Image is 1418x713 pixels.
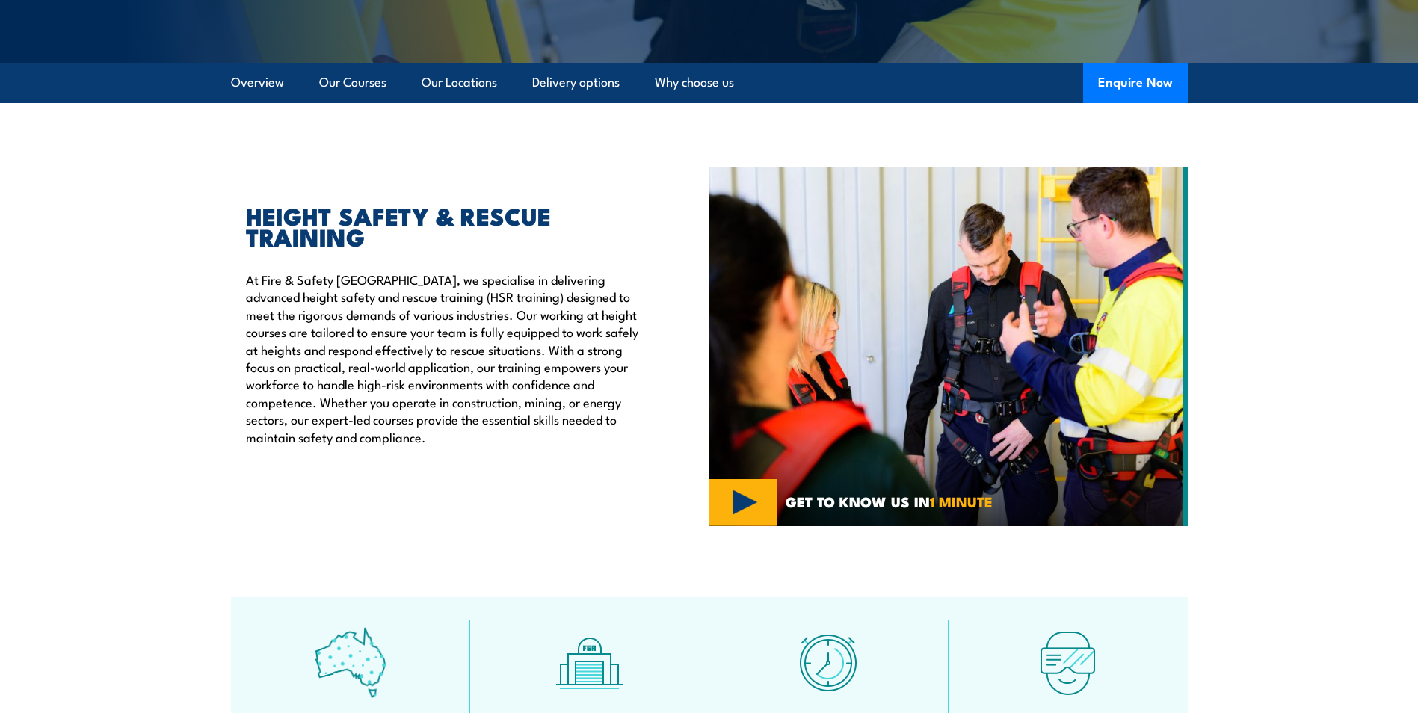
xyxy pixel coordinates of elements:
a: Delivery options [532,63,620,102]
a: Why choose us [655,63,734,102]
img: fast-icon [793,627,864,698]
span: GET TO KNOW US IN [786,495,993,508]
a: Our Courses [319,63,386,102]
strong: 1 MINUTE [930,490,993,512]
p: At Fire & Safety [GEOGRAPHIC_DATA], we specialise in delivering advanced height safety and rescue... [246,271,641,445]
img: tech-icon [1032,627,1103,698]
a: Our Locations [422,63,497,102]
img: auswide-icon [315,627,386,698]
img: Fire & Safety Australia offer working at heights courses and training [709,167,1188,526]
img: facilities-icon [554,627,625,698]
h2: HEIGHT SAFETY & RESCUE TRAINING [246,205,641,247]
button: Enquire Now [1083,63,1188,103]
a: Overview [231,63,284,102]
